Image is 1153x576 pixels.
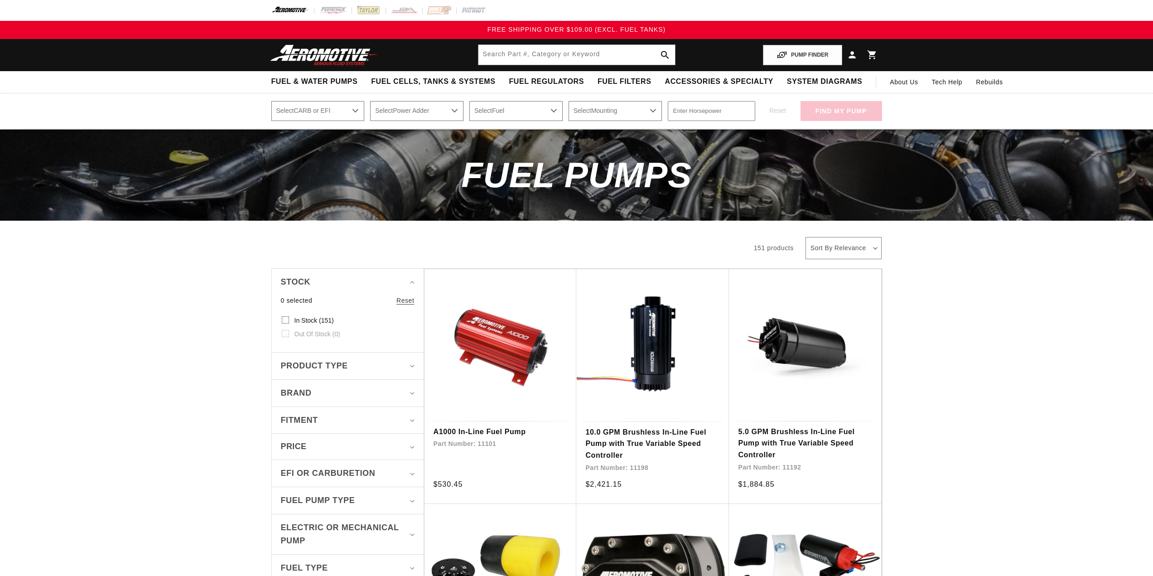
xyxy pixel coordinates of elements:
summary: Price [281,434,415,460]
summary: Brand (0 selected) [281,380,415,407]
span: About Us [890,78,918,86]
span: Fitment [281,414,318,427]
span: Out of stock (0) [294,330,340,338]
span: In stock (151) [294,316,334,324]
input: Enter Horsepower [668,101,755,121]
span: Fuel Cells, Tanks & Systems [371,77,495,87]
summary: EFI or Carburetion (0 selected) [281,460,415,487]
summary: Product type (0 selected) [281,353,415,379]
span: 151 products [754,244,794,252]
button: PUMP FINDER [763,45,842,65]
select: Mounting [569,101,662,121]
span: Fuel & Water Pumps [271,77,358,87]
summary: Electric or Mechanical Pump (0 selected) [281,514,415,554]
span: Fuel Filters [598,77,651,87]
summary: Fitment (0 selected) [281,407,415,434]
summary: Fuel & Water Pumps [265,71,365,92]
span: Fuel Type [281,561,328,575]
summary: Accessories & Specialty [658,71,780,92]
input: Search by Part Number, Category or Keyword [478,45,675,65]
summary: Fuel Regulators [502,71,590,92]
span: Fuel Pump Type [281,494,355,507]
span: Fuel Regulators [509,77,584,87]
span: Accessories & Specialty [665,77,773,87]
summary: Rebuilds [969,71,1009,93]
select: Fuel [469,101,563,121]
a: Reset [396,295,415,305]
span: Stock [281,276,311,289]
span: Price [281,440,307,453]
span: 0 selected [281,295,313,305]
span: Rebuilds [976,77,1003,87]
a: A1000 In-Line Fuel Pump [434,426,568,438]
summary: Fuel Cells, Tanks & Systems [364,71,502,92]
a: 10.0 GPM Brushless In-Line Fuel Pump with True Variable Speed Controller [585,426,720,461]
span: Fuel Pumps [461,155,692,195]
summary: Fuel Pump Type (0 selected) [281,487,415,514]
button: search button [655,45,675,65]
a: 5.0 GPM Brushless In-Line Fuel Pump with True Variable Speed Controller [738,426,872,461]
summary: System Diagrams [780,71,869,92]
select: CARB or EFI [271,101,365,121]
a: About Us [883,71,925,93]
span: Tech Help [932,77,963,87]
span: FREE SHIPPING OVER $109.00 (EXCL. FUEL TANKS) [487,26,666,33]
summary: Tech Help [925,71,970,93]
summary: Fuel Filters [591,71,658,92]
span: System Diagrams [787,77,862,87]
span: EFI or Carburetion [281,467,376,480]
img: Aeromotive [268,44,381,66]
span: Product type [281,359,348,373]
summary: Stock (0 selected) [281,269,415,295]
span: Electric or Mechanical Pump [281,521,407,547]
select: Power Adder [370,101,463,121]
span: Brand [281,387,312,400]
